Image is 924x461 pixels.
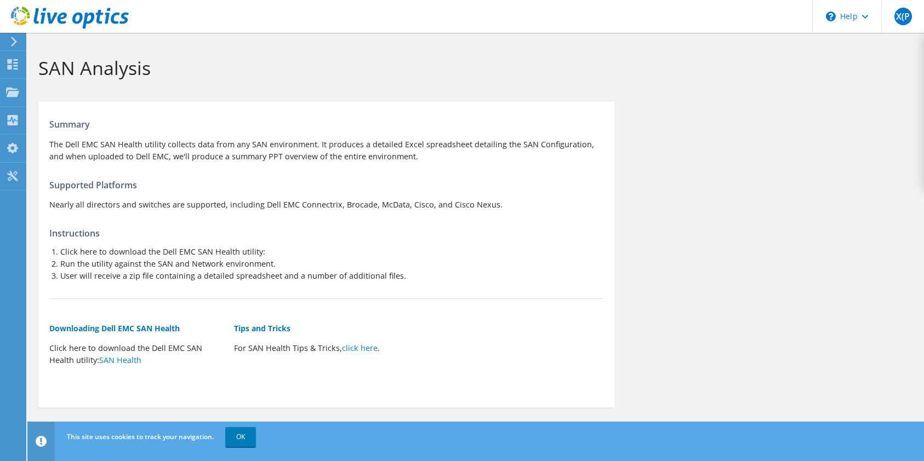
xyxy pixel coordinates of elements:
[234,322,408,335] h5: Tips and Tricks
[60,246,603,258] li: Click here to download the Dell EMC SAN Health utility:
[49,342,223,366] p: Click here to download the Dell EMC SAN Health utility:
[38,56,908,79] h1: SAN Analysis
[67,432,214,441] span: This site uses cookies to track your navigation.
[49,118,603,130] h4: Summary
[342,343,378,353] a: click here
[225,427,256,447] a: OK
[49,322,223,335] h5: Downloading Dell EMC SAN Health
[60,270,603,282] li: User will receive a zip file containing a detailed spreadsheet and a number of additional files.
[234,342,408,354] p: For SAN Health Tips & Tricks, .
[894,8,912,25] span: X(P
[60,258,603,270] li: Run the utility against the SAN and Network environment.
[49,179,603,191] h4: Supported Platforms
[49,227,603,239] h4: Instructions
[49,139,603,163] p: The Dell EMC SAN Health utility collects data from any SAN environment. It produces a detailed Ex...
[826,11,836,21] svg: \n
[49,199,603,211] p: Nearly all directors and switches are supported, including Dell EMC Connectrix, Brocade, McData, ...
[99,355,141,365] a: SAN Health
